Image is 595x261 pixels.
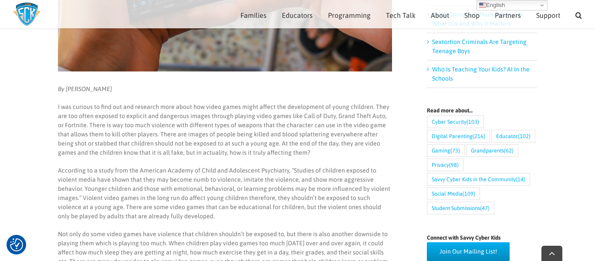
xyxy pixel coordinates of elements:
a: Privacy (98 items) [427,159,463,171]
span: Educators [282,12,313,19]
span: Programming [328,12,371,19]
h4: Connect with Savvy Cyber Kids [427,235,537,241]
a: Savvy Cyber Kids in the Community (14 items) [427,173,530,186]
a: Cyber Security (103 items) [427,115,484,128]
span: (216) [473,130,485,142]
h4: Read more about… [427,108,537,113]
a: Digital Parenting (216 items) [427,130,490,142]
p: According to a study from the American Academy of Child and Adolescent Psychiatry, “Studies of ch... [58,166,392,221]
img: Savvy Cyber Kids Logo [13,2,41,26]
span: Support [536,12,560,19]
span: (73) [450,145,460,156]
a: Student Submissions (47 items) [427,202,494,214]
span: Tech Talk [386,12,416,19]
a: Join Our Mailing List! [427,242,510,261]
a: Sextortion Criminals Are Targeting Teenage Boys [432,38,527,54]
img: Revisit consent button [10,238,23,251]
p: I was curious to find out and research more about how video games might affect the development of... [58,102,392,157]
a: Social Media (109 items) [427,187,480,200]
span: Shop [464,12,480,19]
a: Grandparents (62 items) [466,144,518,157]
span: Partners [495,12,521,19]
span: (14) [516,173,525,185]
span: About [431,12,449,19]
span: (98) [449,159,459,171]
span: (109) [463,188,475,200]
span: (47) [480,202,490,214]
em: By [PERSON_NAME] [58,85,112,92]
img: en [479,2,486,9]
a: Educator (102 items) [491,130,535,142]
span: (62) [504,145,514,156]
span: (102) [518,130,531,142]
span: (103) [467,116,479,128]
a: Who Is Teaching Your Kids? AI In the Schools [432,66,530,82]
a: Gaming (73 items) [427,144,465,157]
span: Join Our Mailing List! [439,248,497,255]
button: Consent Preferences [10,238,23,251]
span: Families [240,12,267,19]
